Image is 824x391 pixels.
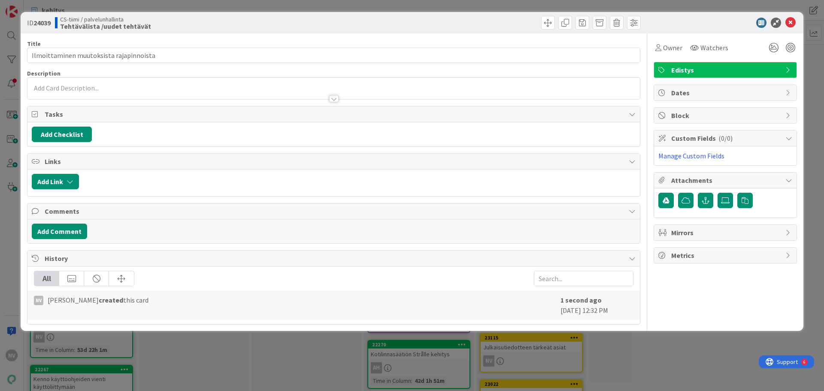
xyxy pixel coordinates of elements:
[32,224,87,239] button: Add Comment
[658,152,724,160] a: Manage Custom Fields
[718,134,733,142] span: ( 0/0 )
[27,48,640,63] input: type card name here...
[45,3,47,10] div: 6
[27,70,61,77] span: Description
[33,18,51,27] b: 24039
[34,271,59,286] div: All
[32,127,92,142] button: Add Checklist
[671,110,781,121] span: Block
[671,88,781,98] span: Dates
[700,42,728,53] span: Watchers
[671,65,781,75] span: Edistys
[45,206,624,216] span: Comments
[60,23,151,30] b: Tehtävälista /uudet tehtävät
[99,296,123,304] b: created
[48,295,148,305] span: [PERSON_NAME] this card
[27,40,41,48] label: Title
[45,253,624,264] span: History
[663,42,682,53] span: Owner
[60,16,151,23] span: CS-tiimi / palvelunhallinta
[671,250,781,261] span: Metrics
[45,109,624,119] span: Tasks
[45,156,624,167] span: Links
[671,133,781,143] span: Custom Fields
[560,296,602,304] b: 1 second ago
[671,227,781,238] span: Mirrors
[34,296,43,305] div: NV
[534,271,633,286] input: Search...
[18,1,39,12] span: Support
[32,174,79,189] button: Add Link
[671,175,781,185] span: Attachments
[560,295,633,315] div: [DATE] 12:32 PM
[27,18,51,28] span: ID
